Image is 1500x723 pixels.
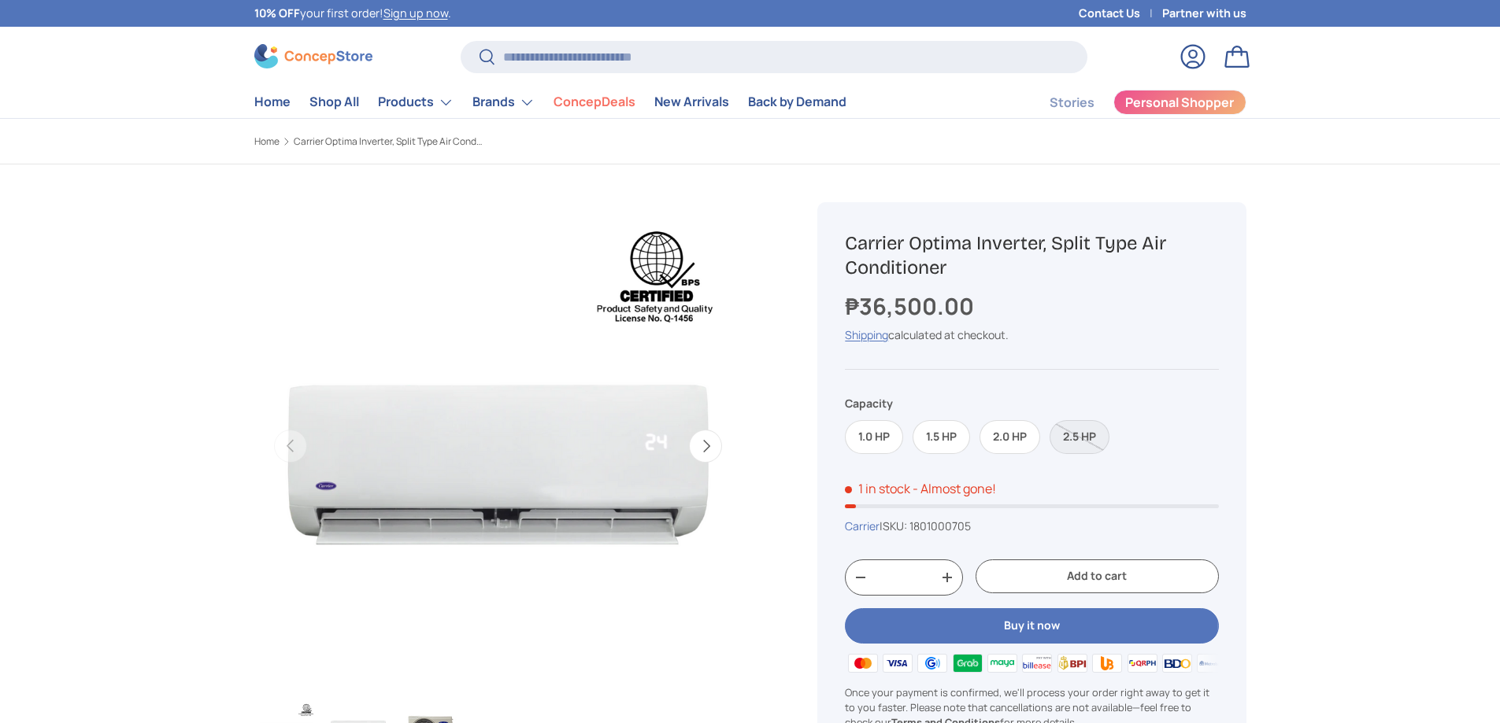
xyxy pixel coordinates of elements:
a: Carrier Optima Inverter, Split Type Air Conditioner [294,137,483,146]
a: Home [254,87,291,117]
strong: ₱36,500.00 [845,290,978,322]
a: Brands [472,87,535,118]
p: - Almost gone! [913,480,996,497]
img: bdo [1160,651,1194,675]
a: Products [378,87,454,118]
a: Partner with us [1162,5,1246,22]
h1: Carrier Optima Inverter, Split Type Air Conditioner [845,231,1218,280]
summary: Brands [463,87,544,118]
img: bpi [1055,651,1090,675]
strong: 10% OFF [254,6,300,20]
img: metrobank [1194,651,1229,675]
nav: Breadcrumbs [254,135,780,149]
a: Contact Us [1079,5,1162,22]
img: qrph [1124,651,1159,675]
img: grabpay [950,651,984,675]
img: ConcepStore [254,44,372,68]
img: ubp [1090,651,1124,675]
img: maya [985,651,1020,675]
button: Add to cart [976,559,1218,593]
span: SKU: [883,518,907,533]
a: Back by Demand [748,87,846,117]
span: Personal Shopper [1125,96,1234,109]
legend: Capacity [845,395,893,411]
img: billease [1020,651,1054,675]
div: calculated at checkout. [845,326,1218,343]
a: Shop All [309,87,359,117]
summary: Products [369,87,463,118]
img: gcash [915,651,950,675]
span: 1 in stock [845,480,910,497]
a: Home [254,137,280,146]
a: Carrier [845,518,880,533]
span: | [880,518,971,533]
a: ConcepDeals [554,87,635,117]
a: Shipping [845,327,888,342]
p: your first order! . [254,5,451,22]
a: Personal Shopper [1113,90,1246,115]
nav: Secondary [1012,87,1246,118]
a: Stories [1050,87,1094,118]
a: New Arrivals [654,87,729,117]
img: visa [880,651,915,675]
button: Buy it now [845,608,1218,644]
nav: Primary [254,87,846,118]
span: 1801000705 [909,518,971,533]
label: Sold out [1050,420,1109,454]
img: master [845,651,880,675]
a: Sign up now [383,6,448,20]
